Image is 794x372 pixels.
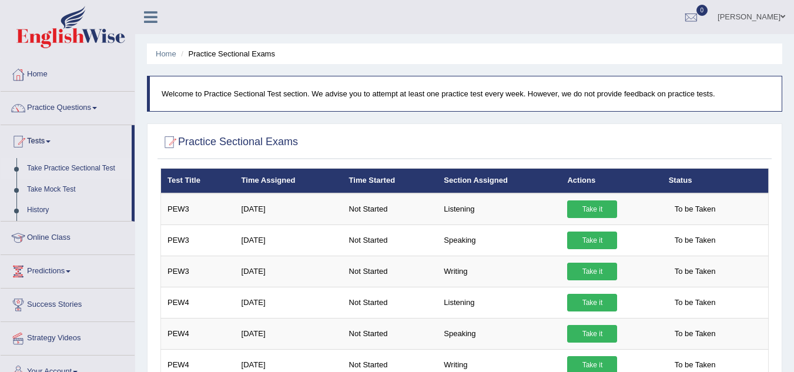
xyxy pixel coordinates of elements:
[1,222,135,251] a: Online Class
[343,318,438,349] td: Not Started
[161,169,235,193] th: Test Title
[1,92,135,121] a: Practice Questions
[1,289,135,318] a: Success Stories
[437,318,561,349] td: Speaking
[669,200,722,218] span: To be Taken
[437,256,561,287] td: Writing
[235,169,343,193] th: Time Assigned
[235,287,343,318] td: [DATE]
[561,169,662,193] th: Actions
[567,200,617,218] a: Take it
[22,158,132,179] a: Take Practice Sectional Test
[669,232,722,249] span: To be Taken
[161,256,235,287] td: PEW3
[22,200,132,221] a: History
[1,255,135,284] a: Predictions
[161,287,235,318] td: PEW4
[343,256,438,287] td: Not Started
[669,263,722,280] span: To be Taken
[160,133,298,151] h2: Practice Sectional Exams
[161,318,235,349] td: PEW4
[437,193,561,225] td: Listening
[1,322,135,351] a: Strategy Videos
[343,287,438,318] td: Not Started
[437,287,561,318] td: Listening
[662,169,769,193] th: Status
[235,193,343,225] td: [DATE]
[437,169,561,193] th: Section Assigned
[235,256,343,287] td: [DATE]
[343,224,438,256] td: Not Started
[1,58,135,88] a: Home
[567,294,617,311] a: Take it
[22,179,132,200] a: Take Mock Test
[437,224,561,256] td: Speaking
[567,232,617,249] a: Take it
[161,193,235,225] td: PEW3
[696,5,708,16] span: 0
[235,224,343,256] td: [DATE]
[178,48,275,59] li: Practice Sectional Exams
[669,325,722,343] span: To be Taken
[669,294,722,311] span: To be Taken
[156,49,176,58] a: Home
[235,318,343,349] td: [DATE]
[161,224,235,256] td: PEW3
[567,263,617,280] a: Take it
[343,193,438,225] td: Not Started
[567,325,617,343] a: Take it
[1,125,132,155] a: Tests
[162,88,770,99] p: Welcome to Practice Sectional Test section. We advise you to attempt at least one practice test e...
[343,169,438,193] th: Time Started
